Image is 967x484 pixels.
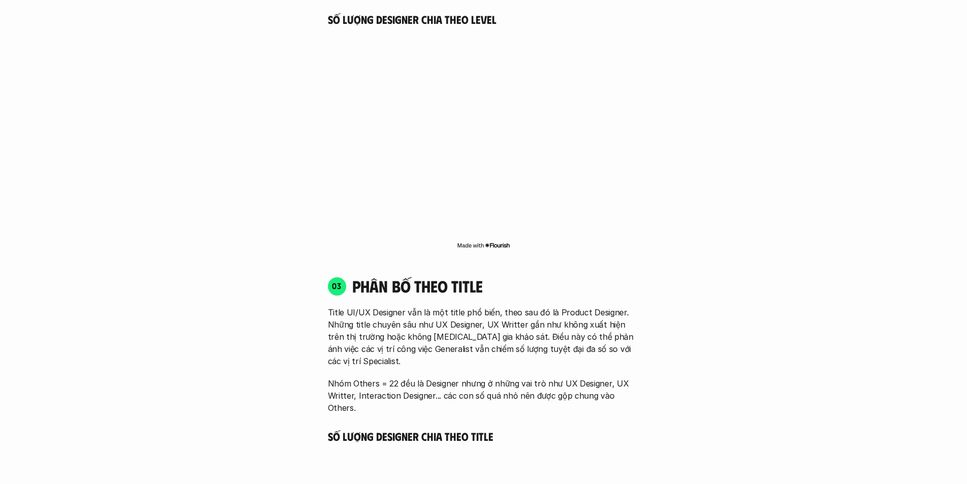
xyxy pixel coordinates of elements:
img: Made with Flourish [457,241,510,249]
h5: Số lượng Designer chia theo Title [328,429,640,443]
p: Title UI/UX Designer vẫn là một title phổ biến, theo sau đó là Product Designer. Những title chuy... [328,306,640,367]
p: Nhóm Others = 22 đều là Designer nhưng ở những vai trò như UX Designer, UX Writter, Interaction D... [328,377,640,414]
p: 03 [332,282,342,290]
h4: phân bố theo title [352,276,640,296]
h5: Số lượng Designer chia theo level [328,12,640,26]
iframe: Interactive or visual content [319,26,649,239]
